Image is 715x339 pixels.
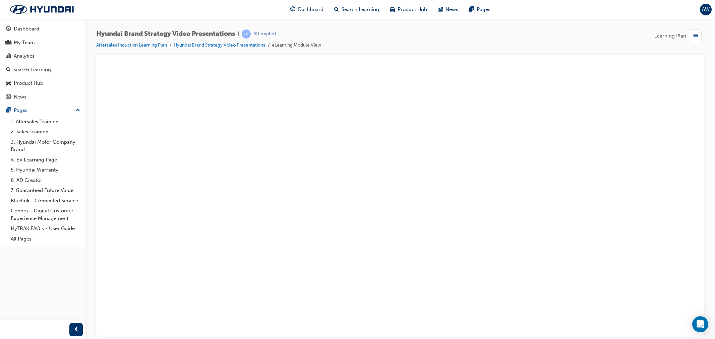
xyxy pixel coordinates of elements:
[445,6,458,13] span: News
[438,5,443,14] span: news-icon
[253,31,276,37] div: Attempted
[8,175,83,186] a: 6. AD Creator
[74,326,79,334] span: prev-icon
[464,3,496,16] a: pages-iconPages
[14,79,43,87] div: Product Hub
[6,26,11,32] span: guage-icon
[174,42,265,48] a: Hyundai Brand Strategy Video Presentations
[398,6,427,13] span: Product Hub
[3,104,83,117] button: Pages
[14,52,35,60] div: Analytics
[334,5,339,14] span: search-icon
[432,3,464,16] a: news-iconNews
[329,3,384,16] a: search-iconSearch Learning
[702,6,710,13] span: AW
[14,93,26,101] div: News
[6,94,11,100] span: news-icon
[8,185,83,196] a: 7. Guaranteed Future Value
[238,30,239,38] span: |
[8,117,83,127] a: 1. Aftersales Training
[96,42,167,48] a: Aftersales Induction Learning Plan
[14,25,39,33] div: Dashboard
[700,4,712,15] button: AW
[6,80,11,86] span: car-icon
[692,316,708,332] div: Open Intercom Messenger
[3,23,83,35] a: Dashboard
[3,2,80,16] img: Trak
[3,21,83,104] button: DashboardMy TeamAnalyticsSearch LearningProduct HubNews
[272,42,321,49] li: eLearning Module View
[285,3,329,16] a: guage-iconDashboard
[8,234,83,244] a: All Pages
[654,32,686,40] span: Learning Plan
[8,137,83,155] a: 3. Hyundai Motor Company Brand
[6,53,11,59] span: chart-icon
[342,6,379,13] span: Search Learning
[242,29,251,39] span: learningRecordVerb_ATTEMPT-icon
[3,50,83,62] a: Analytics
[390,5,395,14] span: car-icon
[8,196,83,206] a: Bluelink - Connected Service
[654,29,704,42] button: Learning Plan
[14,39,35,47] div: My Team
[477,6,490,13] span: Pages
[3,37,83,49] a: My Team
[290,5,295,14] span: guage-icon
[8,223,83,234] a: HyTRAK FAQ's - User Guide
[3,64,83,76] a: Search Learning
[384,3,432,16] a: car-iconProduct Hub
[6,108,11,114] span: pages-icon
[96,30,235,38] span: Hyundai Brand Strategy Video Presentations
[8,206,83,223] a: Connex - Digital Customer Experience Management
[3,77,83,89] a: Product Hub
[6,67,11,73] span: search-icon
[8,165,83,175] a: 5. Hyundai Warranty
[75,106,80,115] span: up-icon
[8,155,83,165] a: 4. EV Learning Page
[6,40,11,46] span: people-icon
[3,91,83,103] a: News
[8,127,83,137] a: 2. Sales Training
[14,107,27,114] div: Pages
[469,5,474,14] span: pages-icon
[13,66,51,74] div: Search Learning
[298,6,323,13] span: Dashboard
[693,32,698,40] span: list-icon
